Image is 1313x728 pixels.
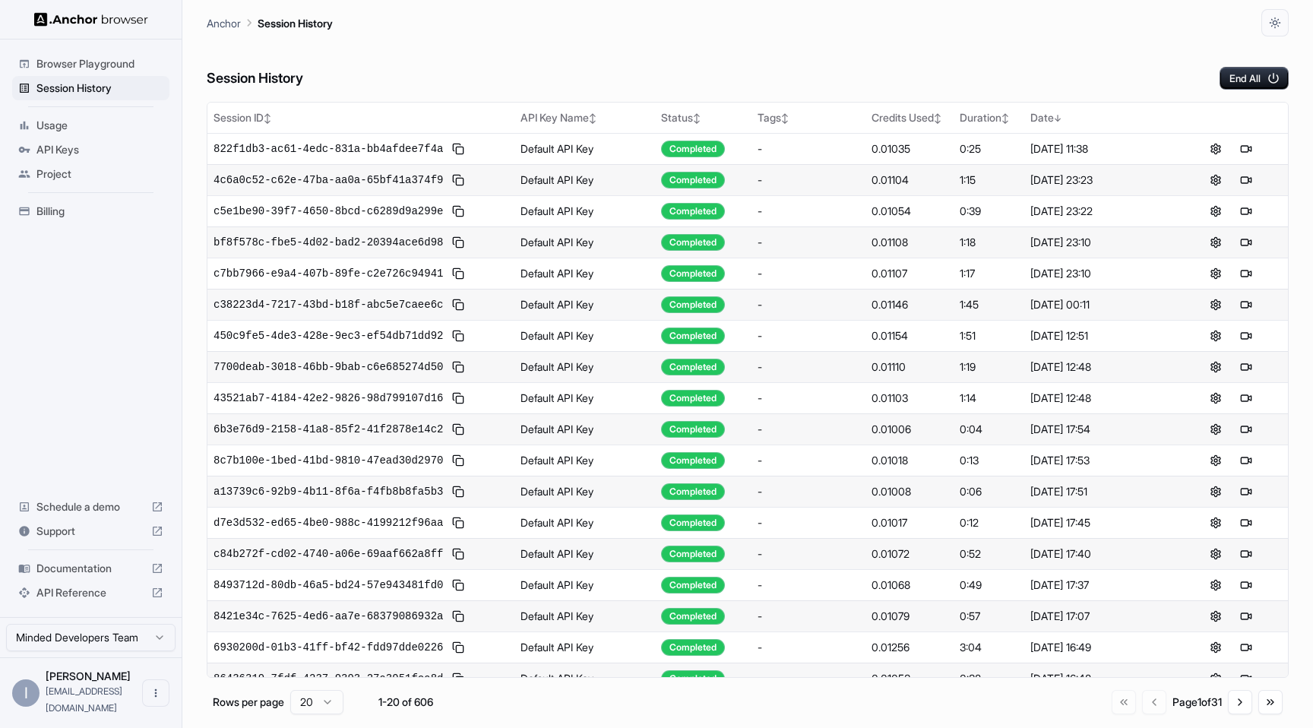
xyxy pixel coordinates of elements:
div: 0.01107 [872,266,948,281]
span: 4c6a0c52-c62e-47ba-aa0a-65bf41a374f9 [214,173,443,188]
span: Billing [36,204,163,219]
div: 0:12 [960,515,1019,530]
div: 0.01104 [872,173,948,188]
div: 1:14 [960,391,1019,406]
div: 0.01068 [872,578,948,593]
p: Session History [258,15,333,31]
div: [DATE] 11:38 [1030,141,1167,157]
td: Default API Key [514,600,655,631]
span: Ilan Kogan [46,669,131,682]
td: Default API Key [514,195,655,226]
div: Completed [661,296,725,313]
span: 8421e34c-7625-4ed6-aa7e-68379086932a [214,609,443,624]
div: Completed [661,234,725,251]
div: 1:51 [960,328,1019,343]
div: [DATE] 12:51 [1030,328,1167,343]
div: 0:13 [960,453,1019,468]
div: 1:18 [960,235,1019,250]
div: [DATE] 00:11 [1030,297,1167,312]
div: 1:15 [960,173,1019,188]
div: Completed [661,546,725,562]
div: 0.01006 [872,422,948,437]
span: c5e1be90-39f7-4650-8bcd-c6289d9a299e [214,204,443,219]
div: [DATE] 17:40 [1030,546,1167,562]
td: Default API Key [514,631,655,663]
div: [DATE] 17:51 [1030,484,1167,499]
div: - [758,391,859,406]
div: Completed [661,452,725,469]
span: ↓ [1054,112,1061,124]
div: - [758,671,859,686]
div: 0.01072 [872,546,948,562]
div: [DATE] 23:10 [1030,235,1167,250]
span: ↕ [1001,112,1009,124]
span: 8c7b100e-1bed-41bd-9810-47ead30d2970 [214,453,443,468]
div: 0:57 [960,609,1019,624]
span: API Keys [36,142,163,157]
div: 0:04 [960,422,1019,437]
span: d7e3d532-ed65-4be0-988c-4199212f96aa [214,515,443,530]
div: 0.01110 [872,359,948,375]
div: - [758,328,859,343]
div: I [12,679,40,707]
div: 0.01108 [872,235,948,250]
span: 450c9fe5-4de3-428e-9ec3-ef54db71dd92 [214,328,443,343]
span: ↕ [264,112,271,124]
div: Duration [960,110,1019,125]
div: [DATE] 17:53 [1030,453,1167,468]
div: - [758,141,859,157]
div: Support [12,519,169,543]
div: - [758,235,859,250]
td: Default API Key [514,445,655,476]
div: - [758,609,859,624]
div: API Keys [12,138,169,162]
div: - [758,578,859,593]
div: [DATE] 17:54 [1030,422,1167,437]
div: [DATE] 23:10 [1030,266,1167,281]
div: [DATE] 16:49 [1030,640,1167,655]
div: Session History [12,76,169,100]
span: Schedule a demo [36,499,145,514]
div: - [758,453,859,468]
div: Credits Used [872,110,948,125]
td: Default API Key [514,258,655,289]
span: 8493712d-80db-46a5-bd24-57e943481fd0 [214,578,443,593]
img: Anchor Logo [34,12,148,27]
td: Default API Key [514,507,655,538]
div: Session ID [214,110,508,125]
div: 3:04 [960,640,1019,655]
div: 0:52 [960,546,1019,562]
div: 1:17 [960,266,1019,281]
div: - [758,359,859,375]
h6: Session History [207,68,303,90]
div: Completed [661,390,725,407]
div: - [758,640,859,655]
div: 0:39 [960,204,1019,219]
div: Completed [661,141,725,157]
div: 0.01053 [872,671,948,686]
td: Default API Key [514,320,655,351]
div: API Reference [12,581,169,605]
span: ↕ [693,112,701,124]
div: Completed [661,514,725,531]
span: ↕ [589,112,596,124]
td: Default API Key [514,413,655,445]
div: [DATE] 12:48 [1030,359,1167,375]
div: Completed [661,203,725,220]
div: [DATE] 17:37 [1030,578,1167,593]
div: Documentation [12,556,169,581]
div: Completed [661,359,725,375]
div: 0:25 [960,141,1019,157]
div: 0:38 [960,671,1019,686]
div: 0.01079 [872,609,948,624]
td: Default API Key [514,226,655,258]
div: Date [1030,110,1167,125]
div: Schedule a demo [12,495,169,519]
p: Rows per page [213,695,284,710]
div: - [758,266,859,281]
div: Billing [12,199,169,223]
div: 0:06 [960,484,1019,499]
div: 0.01035 [872,141,948,157]
span: c38223d4-7217-43bd-b18f-abc5e7caee6c [214,297,443,312]
div: 1:19 [960,359,1019,375]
